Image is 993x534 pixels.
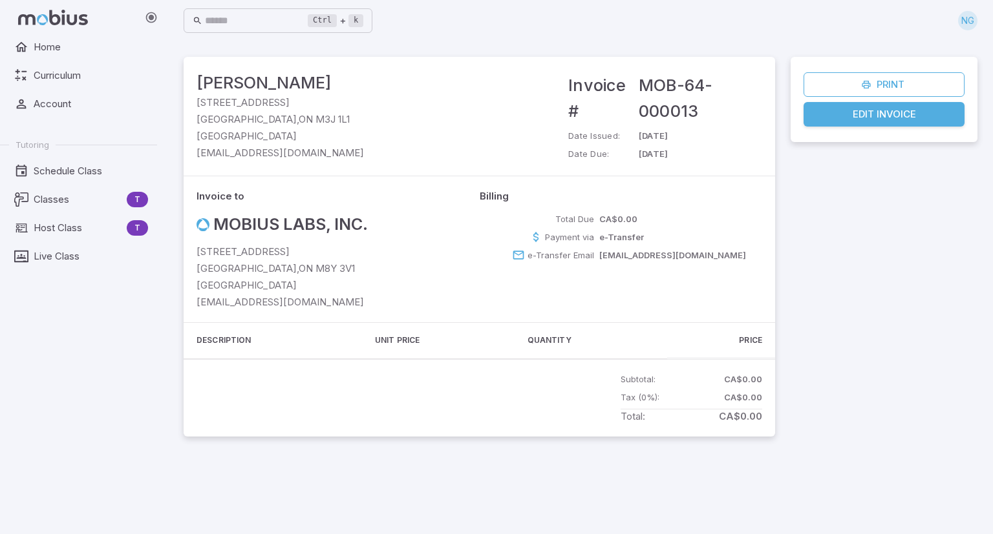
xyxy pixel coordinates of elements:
[568,147,639,160] p: Date Due:
[804,102,965,127] a: Edit Invoice
[34,40,148,54] span: Home
[804,72,965,97] button: Print
[348,14,363,27] kbd: k
[555,212,594,225] p: Total Due
[308,14,337,27] kbd: Ctrl
[197,245,480,259] p: [STREET_ADDRESS]
[197,262,480,276] p: [GEOGRAPHIC_DATA] , ON M8Y 3V1
[127,221,148,234] span: T
[197,295,480,309] p: [EMAIL_ADDRESS][DOMAIN_NAME]
[639,129,762,142] p: [DATE]
[621,373,656,385] p: Subtotal:
[621,409,645,424] p: Total:
[480,189,763,203] p: Billing
[639,72,762,124] h4: MOB-64-000013
[34,249,148,263] span: Live Class
[308,13,363,28] div: +
[16,139,49,150] span: Tutoring
[568,129,639,142] p: Date Issued:
[719,409,762,424] p: CA$0.00
[34,192,122,207] span: Classes
[197,129,480,143] p: [GEOGRAPHIC_DATA]
[197,278,480,293] p: [GEOGRAPHIC_DATA]
[528,249,594,262] p: e-Transfer Email
[724,391,762,404] p: CA$0.00
[724,373,762,385] p: CA$0.00
[599,231,644,243] p: e-Transfer
[958,11,977,30] div: NG
[517,323,668,359] th: Quantity
[127,193,148,206] span: T
[621,391,659,404] p: Tax ( 0% ):
[197,189,480,203] p: Invoice to
[197,70,480,96] h4: [PERSON_NAME]
[34,68,148,83] span: Curriculum
[34,164,148,178] span: Schedule Class
[599,212,637,225] p: CA$0.00
[667,323,775,359] th: Price
[197,112,480,127] p: [GEOGRAPHIC_DATA] , ON M3J 1L1
[639,147,762,160] p: [DATE]
[34,221,122,235] span: Host Class
[184,323,365,359] th: Description
[568,72,639,124] h4: Invoice #
[599,249,746,262] p: [EMAIL_ADDRESS][DOMAIN_NAME]
[545,231,594,243] p: Payment via
[34,97,148,111] span: Account
[197,96,480,110] p: [STREET_ADDRESS]
[213,212,368,237] h4: Mobius Labs, Inc.
[365,323,517,359] th: Unit Price
[197,146,480,160] p: [EMAIL_ADDRESS][DOMAIN_NAME]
